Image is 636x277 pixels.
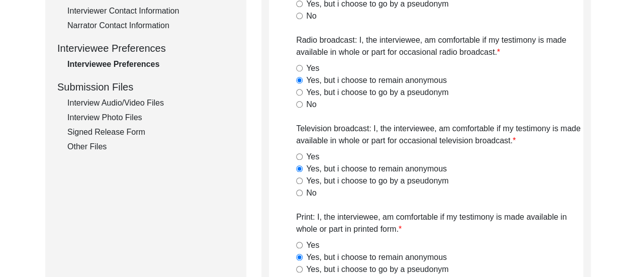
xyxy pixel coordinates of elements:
div: Signed Release Form [67,126,234,138]
label: No [306,99,316,111]
div: Narrator Contact Information [67,20,234,32]
label: Yes, but i choose to go by a pseudonym [306,263,448,275]
label: No [306,187,316,199]
label: Television broadcast: I, the interviewee, am comfortable if my testimony is made available in who... [296,123,583,147]
label: Yes [306,62,319,74]
div: Interview Audio/Video Files [67,97,234,109]
label: Yes [306,239,319,251]
label: Radio broadcast: I, the interviewee, am comfortable if my testimony is made available in whole or... [296,34,583,58]
label: Yes, but i choose to go by a pseudonym [306,175,448,187]
div: Interviewer Contact Information [67,5,234,17]
label: Yes, but i choose to remain anonymous [306,251,447,263]
label: Yes, but i choose to remain anonymous [306,163,447,175]
label: Yes [306,151,319,163]
div: Interviewee Preferences [67,58,234,70]
div: Other Files [67,141,234,153]
div: Interviewee Preferences [57,41,234,56]
label: Yes, but i choose to go by a pseudonym [306,86,448,99]
label: Yes, but i choose to remain anonymous [306,74,447,86]
div: Interview Photo Files [67,112,234,124]
label: Print: I, the interviewee, am comfortable if my testimony is made available in whole or part in p... [296,211,583,235]
label: No [306,10,316,22]
div: Submission Files [57,79,234,95]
